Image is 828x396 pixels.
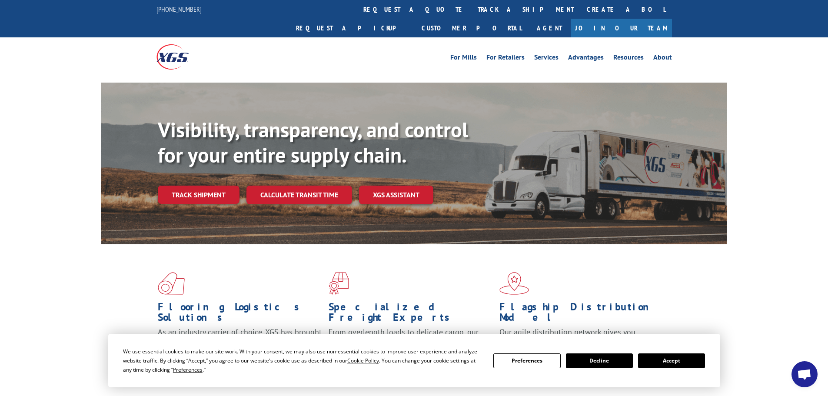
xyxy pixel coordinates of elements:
[791,361,818,387] div: Open chat
[329,272,349,295] img: xgs-icon-focused-on-flooring-red
[528,19,571,37] a: Agent
[415,19,528,37] a: Customer Portal
[173,366,203,373] span: Preferences
[329,302,493,327] h1: Specialized Freight Experts
[289,19,415,37] a: Request a pickup
[158,186,239,204] a: Track shipment
[158,302,322,327] h1: Flooring Logistics Solutions
[493,353,560,368] button: Preferences
[158,327,322,358] span: As an industry carrier of choice, XGS has brought innovation and dedication to flooring logistics...
[123,347,483,374] div: We use essential cookies to make our site work. With your consent, we may also use non-essential ...
[499,302,664,327] h1: Flagship Distribution Model
[158,116,468,168] b: Visibility, transparency, and control for your entire supply chain.
[156,5,202,13] a: [PHONE_NUMBER]
[347,357,379,364] span: Cookie Policy
[566,353,633,368] button: Decline
[499,327,659,347] span: Our agile distribution network gives you nationwide inventory management on demand.
[108,334,720,387] div: Cookie Consent Prompt
[246,186,352,204] a: Calculate transit time
[653,54,672,63] a: About
[450,54,477,63] a: For Mills
[534,54,559,63] a: Services
[568,54,604,63] a: Advantages
[499,272,529,295] img: xgs-icon-flagship-distribution-model-red
[638,353,705,368] button: Accept
[359,186,433,204] a: XGS ASSISTANT
[613,54,644,63] a: Resources
[571,19,672,37] a: Join Our Team
[158,272,185,295] img: xgs-icon-total-supply-chain-intelligence-red
[486,54,525,63] a: For Retailers
[329,327,493,366] p: From overlength loads to delicate cargo, our experienced staff knows the best way to move your fr...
